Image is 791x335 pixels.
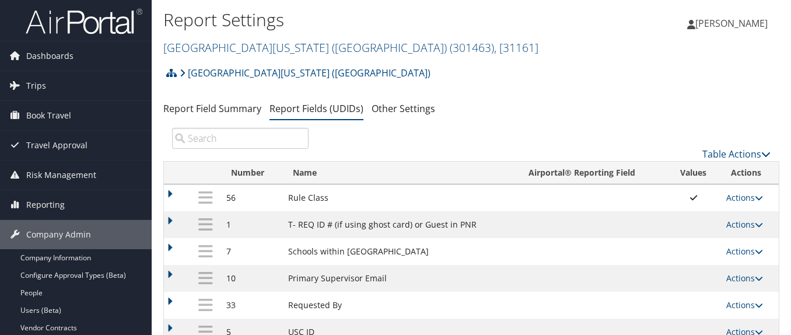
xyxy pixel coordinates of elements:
a: [PERSON_NAME] [687,6,779,41]
a: Report Fields (UDIDs) [269,102,363,115]
th: Airportal&reg; Reporting Field [518,162,667,184]
td: Requested By [282,292,518,319]
a: [GEOGRAPHIC_DATA][US_STATE] ([GEOGRAPHIC_DATA]) [180,61,430,85]
a: [GEOGRAPHIC_DATA][US_STATE] ([GEOGRAPHIC_DATA]) [163,40,538,55]
th: Name [282,162,518,184]
a: Actions [726,273,763,284]
span: Reporting [26,190,65,219]
a: Actions [726,246,763,257]
img: airportal-logo.png [26,8,142,35]
span: Trips [26,71,46,100]
td: Primary Supervisor Email [282,265,518,292]
span: , [ 31161 ] [494,40,538,55]
a: Other Settings [372,102,435,115]
th: Number [220,162,282,184]
td: 56 [220,184,282,211]
a: Report Field Summary [163,102,261,115]
span: Risk Management [26,160,96,190]
td: 10 [220,265,282,292]
span: Company Admin [26,220,91,249]
span: ( 301463 ) [450,40,494,55]
span: Travel Approval [26,131,87,160]
td: Schools within [GEOGRAPHIC_DATA] [282,238,518,265]
td: 7 [220,238,282,265]
a: Actions [726,192,763,203]
span: [PERSON_NAME] [695,17,768,30]
a: Actions [726,219,763,230]
td: Rule Class [282,184,518,211]
span: Book Travel [26,101,71,130]
input: Search [172,128,309,149]
span: Dashboards [26,41,73,71]
a: Actions [726,299,763,310]
h1: Report Settings [163,8,574,32]
td: 33 [220,292,282,319]
th: Actions [720,162,779,184]
th: Values [667,162,720,184]
a: Table Actions [702,148,771,160]
th: : activate to sort column descending [191,162,220,184]
td: T- REQ ID # (if using ghost card) or Guest in PNR [282,211,518,238]
td: 1 [220,211,282,238]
